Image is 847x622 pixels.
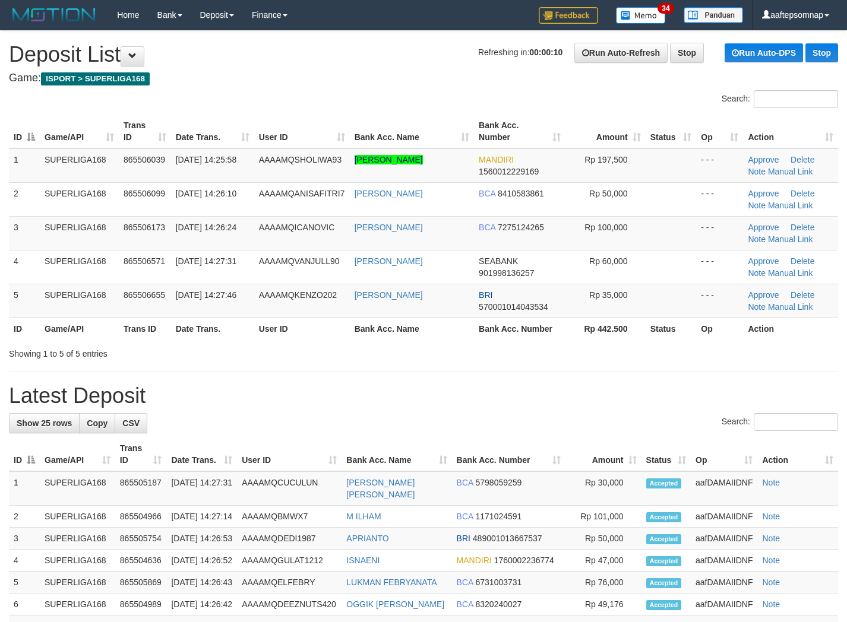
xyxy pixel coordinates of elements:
span: SEABANK [479,256,518,266]
span: Rp 50,000 [589,189,628,198]
span: MANDIRI [457,556,492,565]
span: [DATE] 14:27:46 [176,290,236,300]
a: Note [748,201,766,210]
td: 865505754 [115,528,167,550]
td: - - - [696,182,743,216]
label: Search: [722,90,838,108]
td: [DATE] 14:26:52 [166,550,237,572]
a: Approve [748,223,779,232]
td: Rp 76,000 [565,572,641,594]
td: AAAAMQGULAT1212 [237,550,342,572]
span: BCA [457,577,473,587]
th: Amount: activate to sort column ascending [565,437,641,471]
td: SUPERLIGA168 [40,528,115,550]
span: 34 [658,3,674,14]
td: 4 [9,250,40,284]
td: 1 [9,471,40,506]
label: Search: [722,413,838,431]
h1: Deposit List [9,43,838,66]
span: BCA [457,512,473,521]
input: Search: [754,413,838,431]
th: Trans ID [119,318,171,339]
a: Delete [791,155,814,164]
span: Copy 1760002236774 to clipboard [494,556,554,565]
a: Approve [748,155,779,164]
td: aafDAMAIIDNF [691,506,757,528]
input: Search: [754,90,838,108]
th: Status: activate to sort column ascending [641,437,691,471]
a: Note [748,167,766,176]
th: Trans ID: activate to sort column ascending [119,115,171,148]
a: Note [762,512,780,521]
a: [PERSON_NAME] [355,155,423,164]
td: SUPERLIGA168 [40,572,115,594]
a: [PERSON_NAME] [355,290,423,300]
a: Delete [791,256,814,266]
td: Rp 30,000 [565,471,641,506]
span: [DATE] 14:26:24 [176,223,236,232]
span: Accepted [646,578,682,588]
span: [DATE] 14:26:10 [176,189,236,198]
td: 5 [9,284,40,318]
th: Bank Acc. Number: activate to sort column ascending [474,115,565,148]
span: Copy 8410583861 to clipboard [498,189,544,198]
span: [DATE] 14:25:58 [176,155,236,164]
td: aafDAMAIIDNF [691,528,757,550]
td: aafDAMAIIDNF [691,572,757,594]
img: Button%20Memo.svg [616,7,666,24]
a: Note [762,478,780,487]
td: 865504966 [115,506,167,528]
span: Rp 60,000 [589,256,628,266]
td: 865505187 [115,471,167,506]
th: Bank Acc. Name: activate to sort column ascending [350,115,474,148]
td: aafDAMAIIDNF [691,471,757,506]
th: User ID [254,318,350,339]
span: 865506039 [124,155,165,164]
a: Note [748,234,766,244]
span: BRI [479,290,492,300]
span: Copy 489001013667537 to clipboard [473,534,542,543]
span: Copy 901998136257 to clipboard [479,268,534,278]
th: Status [646,318,697,339]
a: Note [762,534,780,543]
a: Note [762,556,780,565]
td: SUPERLIGA168 [40,471,115,506]
th: Op: activate to sort column ascending [696,115,743,148]
th: ID: activate to sort column descending [9,115,40,148]
span: Rp 35,000 [589,290,628,300]
span: 865506571 [124,256,165,266]
td: aafDAMAIIDNF [691,594,757,615]
td: AAAAMQBMWX7 [237,506,342,528]
a: [PERSON_NAME] [355,223,423,232]
th: Bank Acc. Number [474,318,565,339]
th: Amount: activate to sort column ascending [565,115,645,148]
span: Copy 8320240027 to clipboard [475,599,522,609]
a: Manual Link [768,268,813,278]
th: ID [9,318,40,339]
a: Note [748,302,766,312]
td: AAAAMQCUCULUN [237,471,342,506]
a: Delete [791,290,814,300]
span: Accepted [646,478,682,488]
td: SUPERLIGA168 [40,594,115,615]
th: Action [743,318,838,339]
a: Run Auto-DPS [725,43,803,62]
span: AAAAMQKENZO202 [259,290,337,300]
div: Showing 1 to 5 of 5 entries [9,343,344,360]
a: Delete [791,189,814,198]
th: Date Trans. [171,318,254,339]
a: Manual Link [768,167,813,176]
a: ISNAENI [346,556,380,565]
span: Copy 1560012229169 to clipboard [479,167,539,176]
span: MANDIRI [479,155,514,164]
th: Game/API: activate to sort column ascending [40,437,115,471]
span: 865506099 [124,189,165,198]
a: [PERSON_NAME] [355,256,423,266]
span: Accepted [646,600,682,610]
a: [PERSON_NAME] [PERSON_NAME] [346,478,415,499]
span: AAAAMQVANJULL90 [259,256,340,266]
td: SUPERLIGA168 [40,550,115,572]
td: [DATE] 14:27:31 [166,471,237,506]
td: [DATE] 14:26:42 [166,594,237,615]
a: Stop [670,43,704,63]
